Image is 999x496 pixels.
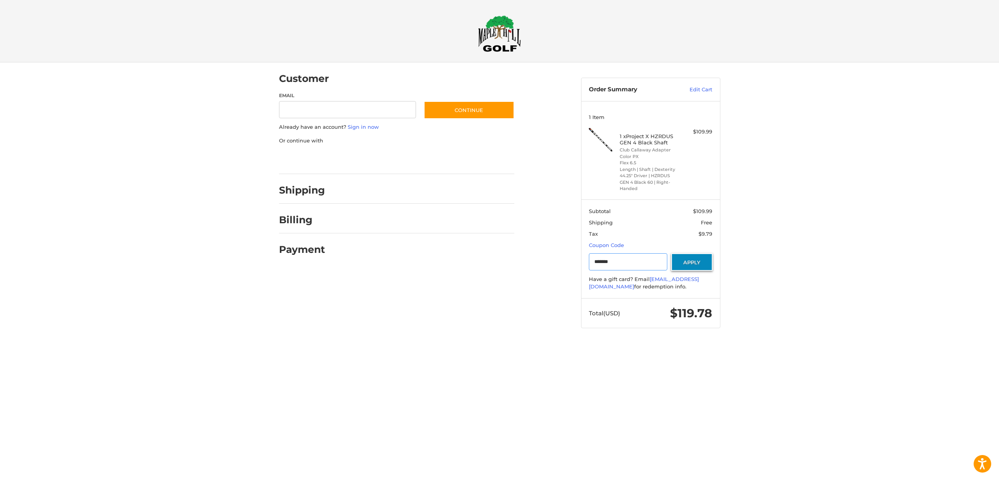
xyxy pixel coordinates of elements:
button: Apply [671,253,713,271]
span: Subtotal [589,208,611,214]
h2: Payment [279,244,325,256]
p: Or continue with [279,137,514,145]
span: Shipping [589,219,613,226]
li: Length | Shaft | Dexterity 44.25" Driver | HZRDUS GEN 4 Black 60 | Right-Handed [620,166,679,192]
p: Already have an account? [279,123,514,131]
div: Have a gift card? Email for redemption info. [589,276,712,291]
span: $9.79 [699,231,712,237]
li: Color PX [620,153,679,160]
a: Sign in now [348,124,379,130]
h2: Billing [279,214,325,226]
li: Flex 6.5 [620,160,679,166]
h2: Shipping [279,184,325,196]
h2: Customer [279,73,329,85]
span: $109.99 [693,208,712,214]
img: Maple Hill Golf [478,15,521,52]
span: $119.78 [670,306,712,320]
iframe: PayPal-venmo [409,152,467,166]
li: Club Callaway Adapter [620,147,679,153]
a: Coupon Code [589,242,624,248]
a: Edit Cart [673,86,712,94]
h3: Order Summary [589,86,673,94]
button: Continue [424,101,514,119]
span: Free [701,219,712,226]
label: Email [279,92,416,99]
iframe: PayPal-paypal [276,152,335,166]
h3: 1 Item [589,114,712,120]
span: Tax [589,231,598,237]
iframe: PayPal-paylater [343,152,401,166]
input: Gift Certificate or Coupon Code [589,253,667,271]
h4: 1 x Project X HZRDUS GEN 4 Black Shaft [620,133,679,146]
div: $109.99 [681,128,712,136]
span: Total (USD) [589,309,620,317]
